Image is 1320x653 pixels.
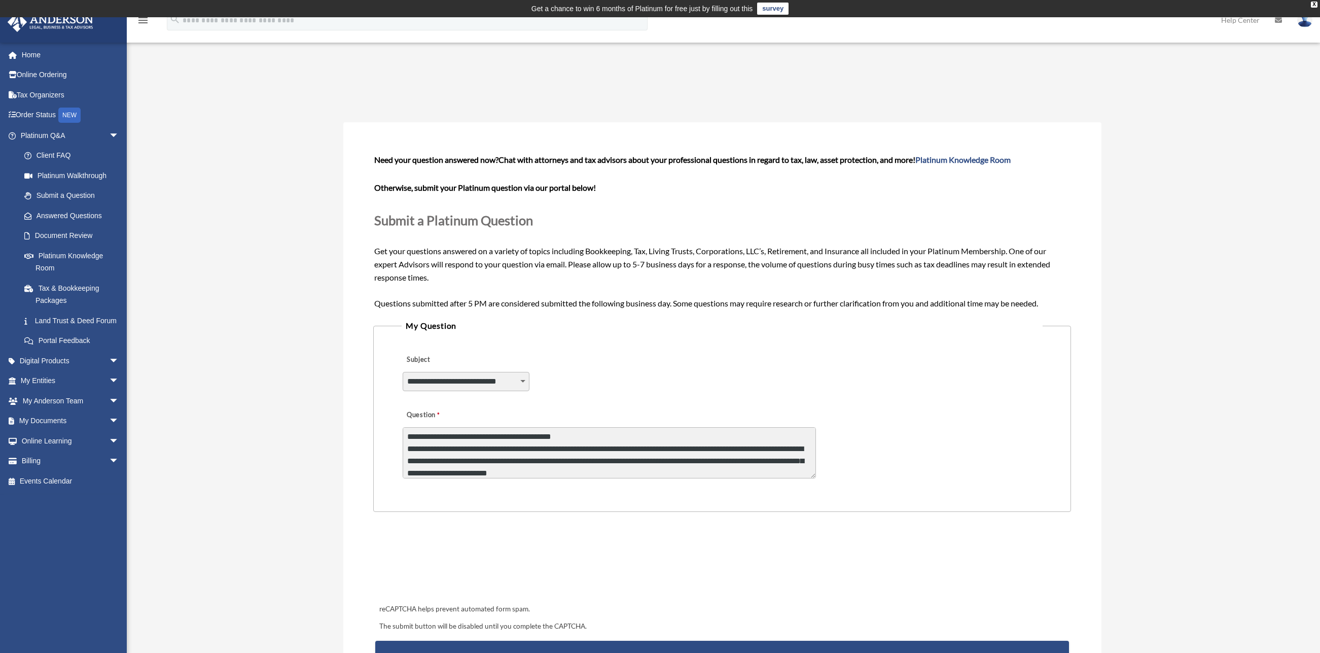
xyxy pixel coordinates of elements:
[7,65,134,85] a: Online Ordering
[757,3,789,15] a: survey
[1297,13,1312,27] img: User Pic
[7,105,134,126] a: Order StatusNEW
[58,108,81,123] div: NEW
[14,186,129,206] a: Submit a Question
[14,205,134,226] a: Answered Questions
[109,451,129,472] span: arrow_drop_down
[109,125,129,146] span: arrow_drop_down
[374,155,1069,307] span: Get your questions answered on a variety of topics including Bookkeeping, Tax, Living Trusts, Cor...
[376,543,530,583] iframe: reCAPTCHA
[403,408,481,423] label: Question
[7,351,134,371] a: Digital Productsarrow_drop_down
[7,431,134,451] a: Online Learningarrow_drop_down
[169,14,181,25] i: search
[498,155,1011,164] span: Chat with attorneys and tax advisors about your professional questions in regard to tax, law, ass...
[109,351,129,371] span: arrow_drop_down
[7,391,134,411] a: My Anderson Teamarrow_drop_down
[137,18,149,26] a: menu
[402,319,1042,333] legend: My Question
[109,391,129,411] span: arrow_drop_down
[374,183,596,192] b: Otherwise, submit your Platinum question via our portal below!
[403,353,499,367] label: Subject
[5,12,96,32] img: Anderson Advisors Platinum Portal
[7,471,134,491] a: Events Calendar
[14,146,134,166] a: Client FAQ
[374,213,533,228] span: Submit a Platinum Question
[915,155,1011,164] a: Platinum Knowledge Room
[137,14,149,26] i: menu
[14,331,134,351] a: Portal Feedback
[1311,2,1317,8] div: close
[7,371,134,391] a: My Entitiesarrow_drop_down
[14,226,134,246] a: Document Review
[7,45,134,65] a: Home
[375,621,1068,633] div: The submit button will be disabled until you complete the CAPTCHA.
[531,3,753,15] div: Get a chance to win 6 months of Platinum for free just by filling out this
[109,411,129,432] span: arrow_drop_down
[14,246,134,278] a: Platinum Knowledge Room
[374,155,498,164] span: Need your question answered now?
[14,278,134,311] a: Tax & Bookkeeping Packages
[7,411,134,431] a: My Documentsarrow_drop_down
[7,125,134,146] a: Platinum Q&Aarrow_drop_down
[7,451,134,471] a: Billingarrow_drop_down
[109,371,129,392] span: arrow_drop_down
[14,165,134,186] a: Platinum Walkthrough
[7,85,134,105] a: Tax Organizers
[14,311,134,331] a: Land Trust & Deed Forum
[375,603,1068,615] div: reCAPTCHA helps prevent automated form spam.
[109,431,129,452] span: arrow_drop_down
